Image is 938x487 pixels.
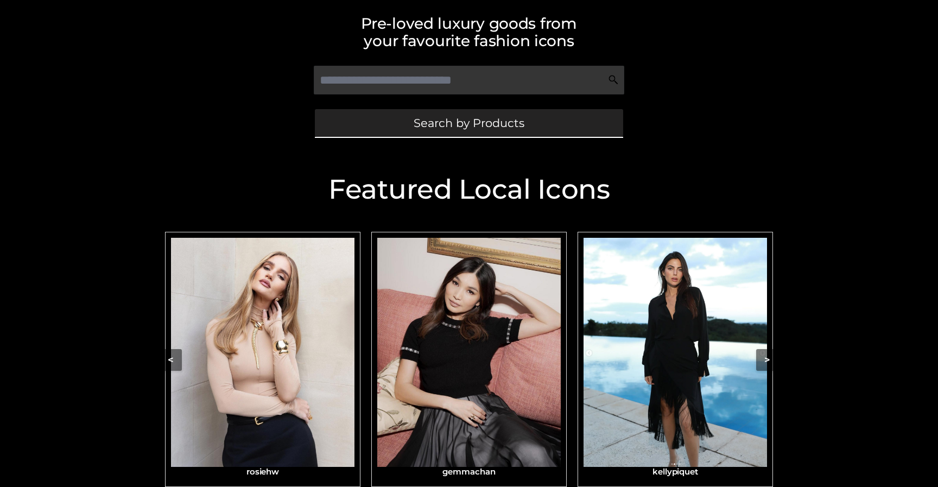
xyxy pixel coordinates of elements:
img: Search Icon [608,74,619,85]
a: rosiehwrosiehw [165,232,360,487]
h3: gemmachan [377,467,561,477]
a: gemmachangemmachan [371,232,567,487]
button: < [160,349,182,371]
h2: Pre-loved luxury goods from your favourite fashion icons [160,15,778,49]
img: kellypiquet [584,238,767,467]
a: Search by Products [315,109,623,137]
button: > [756,349,778,371]
h3: rosiehw [171,467,354,477]
h3: kellypiquet [584,467,767,477]
a: kellypiquetkellypiquet [578,232,773,487]
h2: Featured Local Icons​ [160,176,778,203]
img: gemmachan [377,238,561,467]
img: rosiehw [171,238,354,467]
span: Search by Products [414,117,524,129]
